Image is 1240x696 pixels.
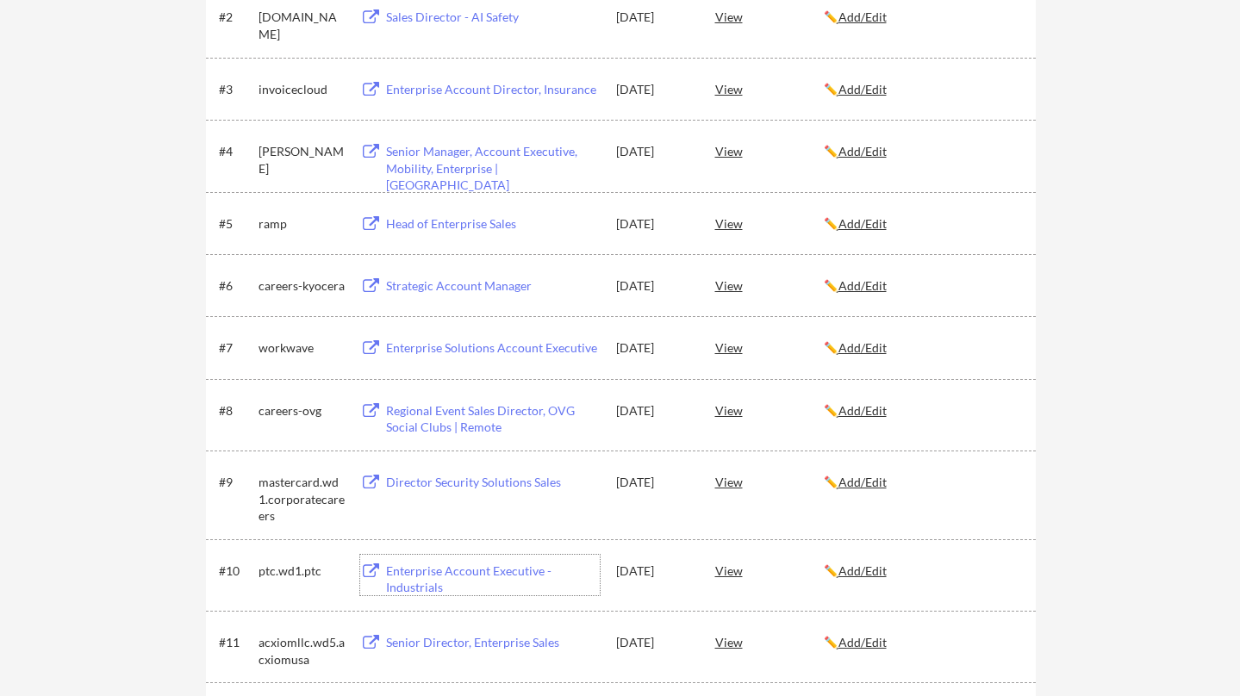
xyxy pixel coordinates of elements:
div: [DATE] [616,634,692,651]
u: Add/Edit [838,635,887,649]
div: Senior Director, Enterprise Sales [386,634,600,651]
u: Add/Edit [838,9,887,24]
div: Enterprise Account Director, Insurance [386,81,600,98]
div: [DATE] [616,277,692,295]
div: View [715,466,824,497]
div: careers-ovg [259,402,345,419]
u: Add/Edit [838,82,887,96]
div: View [715,626,824,657]
div: View [715,135,824,166]
div: [DATE] [616,143,692,160]
div: View [715,270,824,301]
div: Senior Manager, Account Executive, Mobility, Enterprise | [GEOGRAPHIC_DATA] [386,143,600,194]
div: [DATE] [616,339,692,357]
u: Add/Edit [838,278,887,293]
div: Sales Director - AI Safety [386,9,600,26]
div: ✏️ [824,9,1020,26]
div: View [715,208,824,239]
div: ✏️ [824,215,1020,233]
div: #7 [219,339,252,357]
div: [PERSON_NAME] [259,143,345,177]
div: ✏️ [824,143,1020,160]
div: [DATE] [616,474,692,491]
u: Add/Edit [838,340,887,355]
div: View [715,73,824,104]
div: #3 [219,81,252,98]
div: ramp [259,215,345,233]
div: ✏️ [824,339,1020,357]
div: ptc.wd1.ptc [259,562,345,580]
div: invoicecloud [259,81,345,98]
div: careers-kyocera [259,277,345,295]
div: ✏️ [824,81,1020,98]
div: [DATE] [616,81,692,98]
div: View [715,395,824,426]
u: Add/Edit [838,563,887,578]
div: #10 [219,562,252,580]
div: ✏️ [824,277,1020,295]
div: #11 [219,634,252,651]
div: acxiomllc.wd5.acxiomusa [259,634,345,668]
div: Enterprise Solutions Account Executive [386,339,600,357]
div: View [715,1,824,32]
u: Add/Edit [838,216,887,231]
div: ✏️ [824,402,1020,419]
div: ✏️ [824,562,1020,580]
div: workwave [259,339,345,357]
div: #8 [219,402,252,419]
u: Add/Edit [838,144,887,158]
div: ✏️ [824,474,1020,491]
div: [DOMAIN_NAME] [259,9,345,42]
div: Regional Event Sales Director, OVG Social Clubs | Remote [386,402,600,436]
u: Add/Edit [838,475,887,489]
div: [DATE] [616,562,692,580]
div: #5 [219,215,252,233]
div: #6 [219,277,252,295]
div: Head of Enterprise Sales [386,215,600,233]
div: #9 [219,474,252,491]
div: [DATE] [616,215,692,233]
div: #4 [219,143,252,160]
div: #2 [219,9,252,26]
div: mastercard.wd1.corporatecareers [259,474,345,525]
div: Enterprise Account Executive - Industrials [386,562,600,596]
div: View [715,555,824,586]
div: [DATE] [616,402,692,419]
div: View [715,332,824,363]
div: [DATE] [616,9,692,26]
div: Strategic Account Manager [386,277,600,295]
div: ✏️ [824,634,1020,651]
div: Director Security Solutions Sales [386,474,600,491]
u: Add/Edit [838,403,887,418]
